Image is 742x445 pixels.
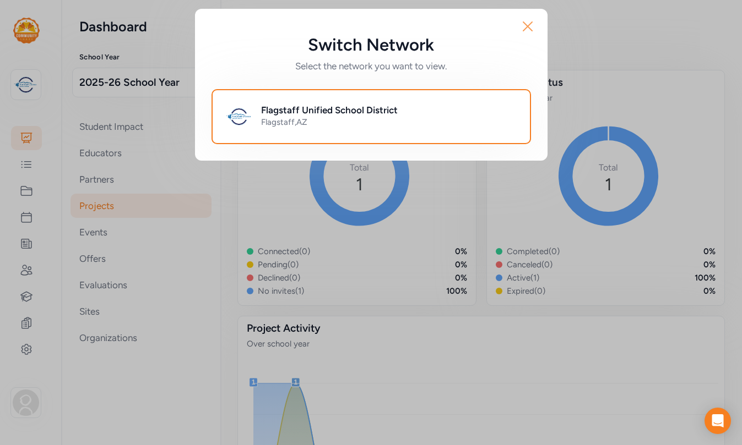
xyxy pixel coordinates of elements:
[213,35,530,55] h5: Switch Network
[705,408,731,434] div: Open Intercom Messenger
[261,103,398,117] h2: Flagstaff Unified School District
[261,117,517,128] div: Flagstaff , AZ
[226,103,252,130] img: Logo
[213,59,530,73] span: Select the network you want to view.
